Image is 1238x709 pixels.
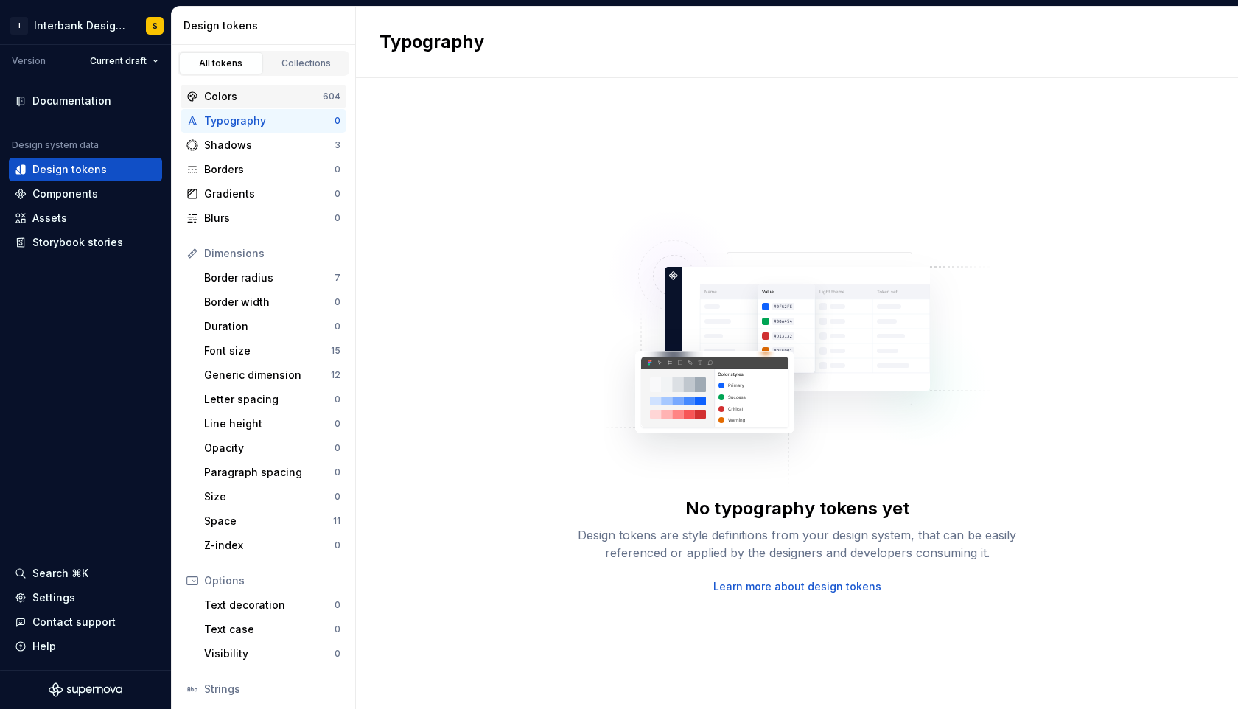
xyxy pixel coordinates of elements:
div: Contact support [32,615,116,629]
button: Help [9,635,162,658]
div: Text case [204,622,335,637]
a: Design tokens [9,158,162,181]
a: Z-index0 [198,534,346,557]
div: Border width [204,295,335,310]
a: Paragraph spacing0 [198,461,346,484]
div: Border radius [204,270,335,285]
div: Interbank Design System [34,18,128,33]
a: Border width0 [198,290,346,314]
button: IInterbank Design SystemS [3,10,168,41]
div: 0 [335,321,340,332]
svg: Supernova Logo [49,682,122,697]
div: 0 [335,115,340,127]
div: Colors [204,89,323,104]
div: Duration [204,319,335,334]
div: Visibility [204,646,335,661]
div: Design tokens [183,18,349,33]
a: Gradients0 [181,182,346,206]
a: Space11 [198,509,346,533]
div: Settings [32,590,75,605]
a: Shadows3 [181,133,346,157]
div: Space [204,514,333,528]
a: Typography0 [181,109,346,133]
a: Border radius7 [198,266,346,290]
span: Current draft [90,55,147,67]
div: 0 [335,164,340,175]
div: 15 [331,345,340,357]
div: 604 [323,91,340,102]
div: Design tokens are style definitions from your design system, that can be easily referenced or app... [562,526,1033,562]
div: Letter spacing [204,392,335,407]
div: Design tokens [32,162,107,177]
div: Text decoration [204,598,335,612]
div: 0 [335,624,340,635]
div: 12 [331,369,340,381]
div: 0 [335,212,340,224]
h2: Typography [380,30,484,54]
a: Text case0 [198,618,346,641]
div: Font size [204,343,331,358]
div: Options [204,573,340,588]
div: Strings [204,682,340,696]
div: 0 [335,491,340,503]
div: Documentation [32,94,111,108]
button: Search ⌘K [9,562,162,585]
div: 0 [335,467,340,478]
div: 0 [335,442,340,454]
div: Version [12,55,46,67]
button: Current draft [83,51,165,71]
div: 0 [335,188,340,200]
a: Visibility0 [198,642,346,666]
div: Shadows [204,138,335,153]
a: Font size15 [198,339,346,363]
a: Letter spacing0 [198,388,346,411]
div: Line height [204,416,335,431]
div: Opacity [204,441,335,455]
div: S [153,20,158,32]
div: Z-index [204,538,335,553]
div: Design system data [12,139,99,151]
div: Generic dimension [204,368,331,383]
a: Blurs0 [181,206,346,230]
a: Components [9,182,162,206]
a: Storybook stories [9,231,162,254]
div: Borders [204,162,335,177]
a: Learn more about design tokens [713,579,881,594]
div: Dimensions [204,246,340,261]
a: Colors604 [181,85,346,108]
div: Storybook stories [32,235,123,250]
div: 0 [335,418,340,430]
a: Opacity0 [198,436,346,460]
a: Generic dimension12 [198,363,346,387]
div: 7 [335,272,340,284]
div: Size [204,489,335,504]
a: Line height0 [198,412,346,436]
div: Typography [204,113,335,128]
div: 0 [335,296,340,308]
a: Text decoration0 [198,593,346,617]
div: 0 [335,648,340,660]
div: 3 [335,139,340,151]
div: Gradients [204,186,335,201]
div: 0 [335,599,340,611]
div: 11 [333,515,340,527]
a: Assets [9,206,162,230]
div: Collections [270,57,343,69]
a: Duration0 [198,315,346,338]
div: 0 [335,394,340,405]
button: Contact support [9,610,162,634]
div: Components [32,186,98,201]
div: I [10,17,28,35]
a: Size0 [198,485,346,509]
div: No typography tokens yet [685,497,909,520]
a: Documentation [9,89,162,113]
div: All tokens [184,57,258,69]
a: Borders0 [181,158,346,181]
a: Settings [9,586,162,610]
div: Assets [32,211,67,226]
div: Search ⌘K [32,566,88,581]
div: Help [32,639,56,654]
div: Paragraph spacing [204,465,335,480]
div: 0 [335,539,340,551]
